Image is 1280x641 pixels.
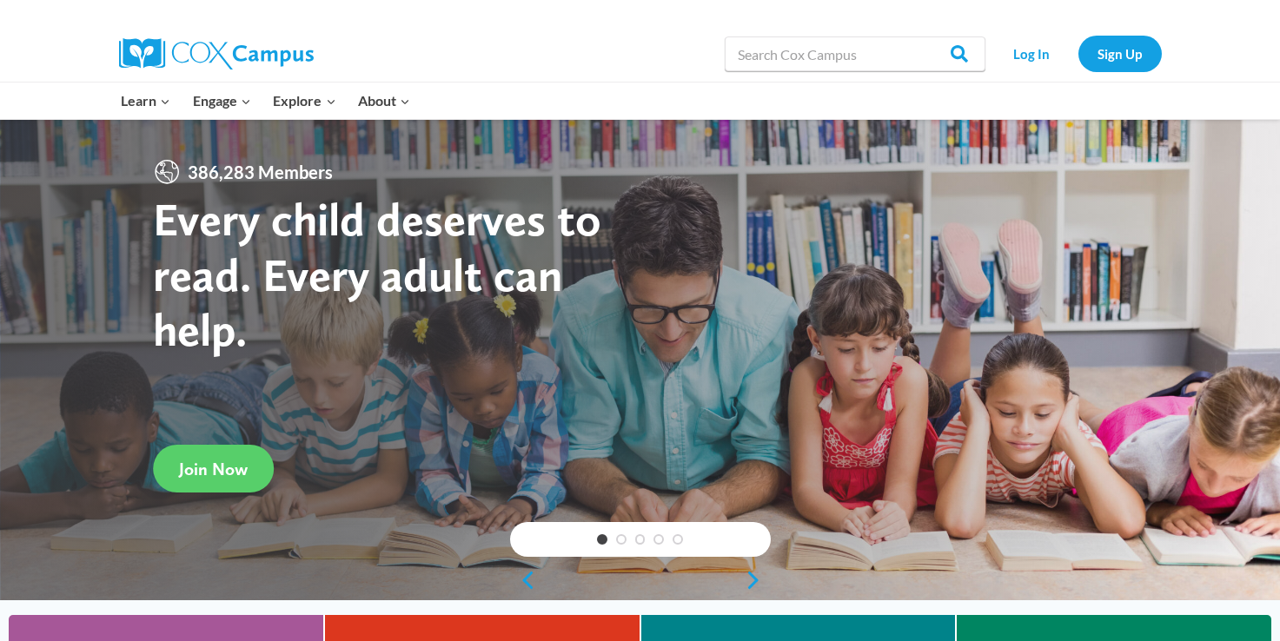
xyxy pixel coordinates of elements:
nav: Secondary Navigation [994,36,1162,71]
span: Engage [193,89,251,112]
nav: Primary Navigation [110,83,421,119]
a: 2 [616,534,627,545]
span: Explore [273,89,335,112]
a: 1 [597,534,607,545]
a: 3 [635,534,646,545]
input: Search Cox Campus [725,36,985,71]
span: 386,283 Members [181,158,340,186]
a: next [745,570,771,591]
a: Sign Up [1078,36,1162,71]
a: 5 [673,534,683,545]
a: 4 [653,534,664,545]
div: content slider buttons [510,563,771,598]
a: previous [510,570,536,591]
span: Learn [121,89,170,112]
span: Join Now [179,459,248,479]
span: About [358,89,410,112]
a: Log In [994,36,1070,71]
a: Join Now [153,445,274,492]
strong: Every child deserves to read. Every adult can help. [153,191,601,357]
img: Cox Campus [119,38,314,69]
